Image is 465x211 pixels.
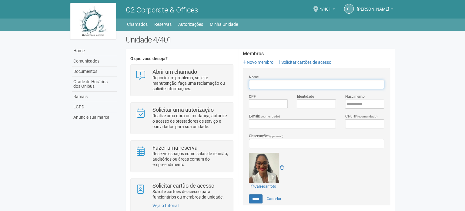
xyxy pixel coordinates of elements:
img: logo.jpg [70,3,116,39]
a: Anuncie sua marca [72,112,117,122]
a: LGPD [72,102,117,112]
label: Observações [249,133,283,139]
span: 4/401 [319,1,331,12]
a: Abrir um chamado Reporte um problema, solicite manutenção, faça uma reclamação ou solicite inform... [135,69,228,91]
a: Minha Unidade [210,20,238,29]
label: Nascimento [345,94,364,99]
span: (recomendado) [356,115,377,118]
img: GetFile [249,153,279,183]
a: CL [344,4,354,14]
a: Documentos [72,66,117,77]
span: (recomendado) [259,115,280,118]
a: Ramais [72,92,117,102]
strong: Solicitar cartão de acesso [152,182,214,189]
p: Reserve espaços como salas de reunião, auditórios ou áreas comum do empreendimento. [152,151,229,167]
p: Reporte um problema, solicite manutenção, faça uma reclamação ou solicite informações. [152,75,229,91]
a: [PERSON_NAME] [357,8,393,12]
h2: Unidade 4/401 [126,35,395,44]
strong: Abrir um chamado [152,69,197,75]
a: Autorizações [178,20,203,29]
p: Solicite cartões de acesso para funcionários ou membros da unidade. [152,189,229,200]
label: Nome [249,74,259,80]
label: Identidade [297,94,314,99]
a: Reservas [154,20,172,29]
a: Carregar foto [249,183,278,190]
label: CPF [249,94,256,99]
a: 4/401 [319,8,335,12]
a: Solicitar cartões de acesso [277,60,331,65]
a: Home [72,46,117,56]
a: Fazer uma reserva Reserve espaços como salas de reunião, auditórios ou áreas comum do empreendime... [135,145,228,167]
a: Comunicados [72,56,117,66]
strong: Solicitar uma autorização [152,107,214,113]
a: Grade de Horários dos Ônibus [72,77,117,92]
a: Solicitar uma autorização Realize uma obra ou mudança, autorize o acesso de prestadores de serviç... [135,107,228,129]
a: Novo membro [243,60,273,65]
strong: Fazer uma reserva [152,145,198,151]
span: O2 Corporate & Offices [126,6,198,14]
a: Veja o tutorial [152,203,179,208]
label: Celular [345,114,377,119]
a: Remover [280,165,284,170]
span: Claudia Luíza Soares de Castro [357,1,389,12]
a: Cancelar [263,194,285,203]
strong: Membros [243,51,390,56]
label: E-mail [249,114,280,119]
a: Chamados [127,20,148,29]
span: (opcional) [269,134,283,138]
h4: O que você deseja? [130,56,233,61]
p: Realize uma obra ou mudança, autorize o acesso de prestadores de serviço e convidados para sua un... [152,113,229,129]
a: Solicitar cartão de acesso Solicite cartões de acesso para funcionários ou membros da unidade. [135,183,228,200]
